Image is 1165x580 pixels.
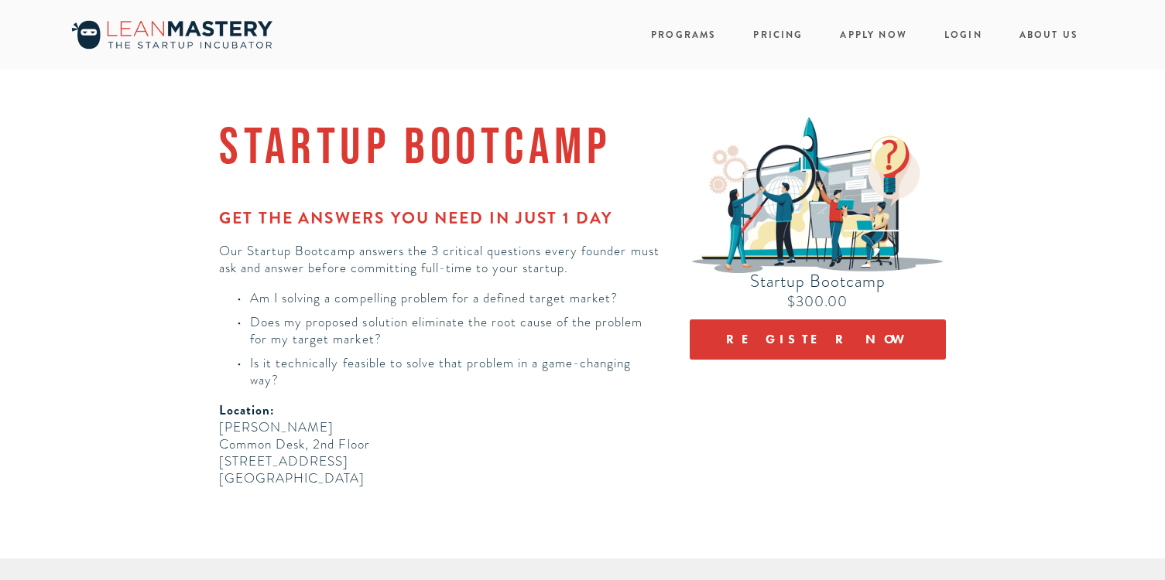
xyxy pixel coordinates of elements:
p: Does my proposed solution eliminate the root cause of the problem for my target market? [250,314,663,348]
p: Our Startup Bootcamp answers the 3 critical questions every founder must ask and answer before co... [219,243,663,277]
strong: Location: [219,401,275,420]
a: Pricing [753,25,803,46]
p: [PERSON_NAME] Common Desk, 2nd Floor [STREET_ADDRESS] [GEOGRAPHIC_DATA] [219,402,663,487]
a: Programs [651,28,716,42]
p: Am I solving a compelling problem for a defined target market? [250,290,663,307]
a: About Us [1019,25,1078,46]
h1: STARTUP BOOTCAMP [219,118,663,174]
a: Startup Bootcamp [750,273,886,290]
p: Is it technically feasible to solve that problem in a game-changing way? [250,355,663,389]
div: $300.00 [690,293,946,310]
a: Login [944,25,982,46]
strong: GET THE ANSWERS YOU NEED IN JUST 1 DAY [219,206,612,230]
img: LeanMastery, the incubator your startup needs to get going, grow &amp; thrive [63,16,280,53]
button: Register Now [690,319,946,360]
span: Register Now [726,329,910,350]
img: Startup Bootcamp Slides-05.png [690,118,946,273]
a: Apply Now [840,25,906,46]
